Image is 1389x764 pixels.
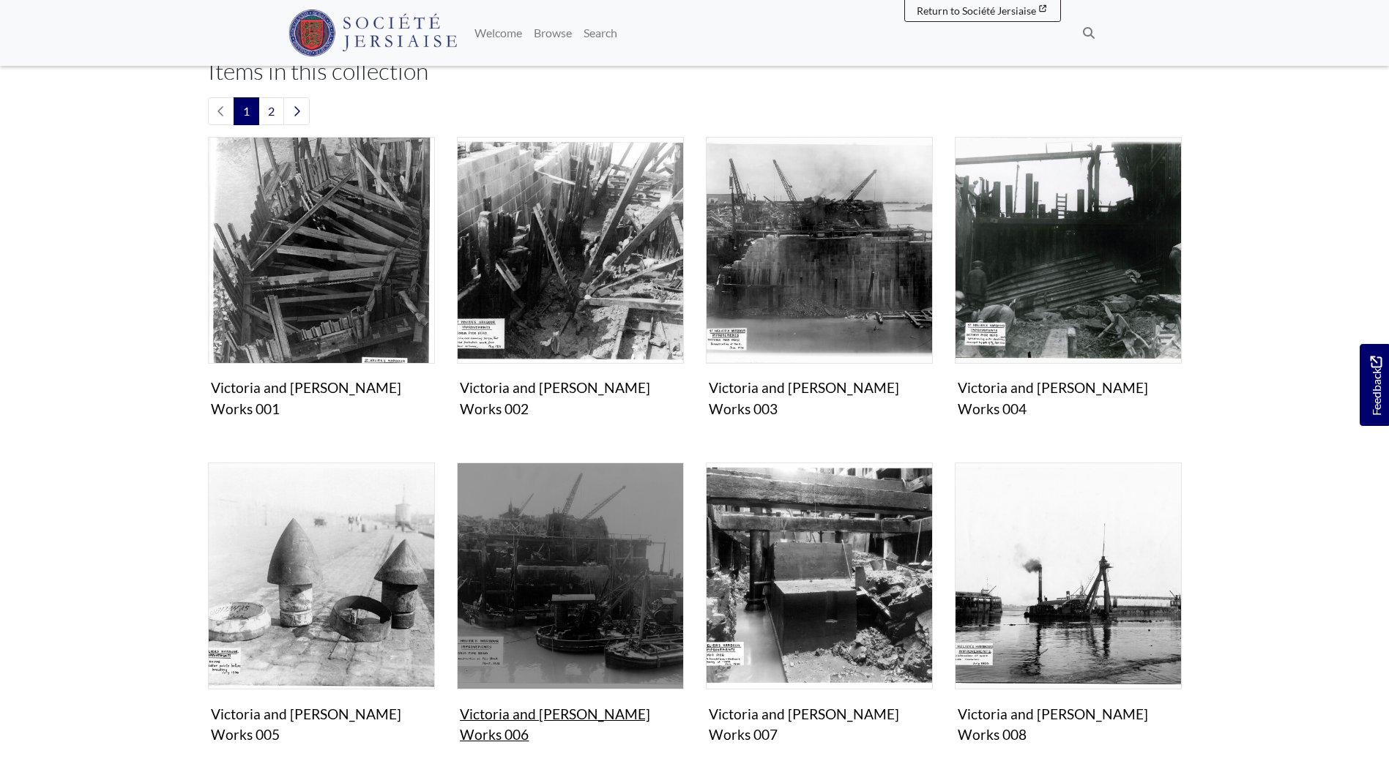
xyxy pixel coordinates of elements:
a: Next page [283,97,310,125]
img: Victoria and Albert Pier Works 004 [955,137,1182,364]
img: Victoria and Albert Pier Works 006 [457,462,684,689]
a: Victoria and Albert Pier Works 004 Victoria and [PERSON_NAME] Works 004 [955,137,1182,424]
a: Victoria and Albert Pier Works 005 Victoria and [PERSON_NAME] Works 005 [208,462,435,749]
a: Welcome [469,18,528,48]
img: Victoria and Albert Pier Works 007 [706,462,933,689]
a: Search [578,18,623,48]
img: Victoria and Albert Pier Works 001 [208,137,435,364]
h2: Items in this collection [208,57,1182,85]
img: Victoria and Albert Pier Works 005 [208,462,435,689]
span: Return to Société Jersiaise [917,4,1036,17]
img: Société Jersiaise [288,10,458,56]
a: Victoria and Albert Pier Works 001 Victoria and [PERSON_NAME] Works 001 [208,137,435,424]
a: Goto page 2 [258,97,284,125]
img: Victoria and Albert Pier Works 002 [457,137,684,364]
a: Société Jersiaise logo [288,6,458,60]
li: Previous page [208,97,234,125]
a: Browse [528,18,578,48]
nav: pagination [208,97,1182,125]
a: Victoria and Albert Pier Works 008 Victoria and [PERSON_NAME] Works 008 [955,462,1182,749]
a: Would you like to provide feedback? [1360,344,1389,426]
img: Victoria and Albert Pier Works 008 [955,462,1182,689]
span: Feedback [1367,356,1385,415]
span: Goto page 1 [234,97,259,125]
a: Victoria and Albert Pier Works 003 Victoria and [PERSON_NAME] Works 003 [706,137,933,424]
a: Victoria and Albert Pier Works 002 Victoria and [PERSON_NAME] Works 002 [457,137,684,424]
a: Victoria and Albert Pier Works 006 Victoria and [PERSON_NAME] Works 006 [457,462,684,749]
a: Victoria and Albert Pier Works 007 Victoria and [PERSON_NAME] Works 007 [706,462,933,749]
img: Victoria and Albert Pier Works 003 [706,137,933,364]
